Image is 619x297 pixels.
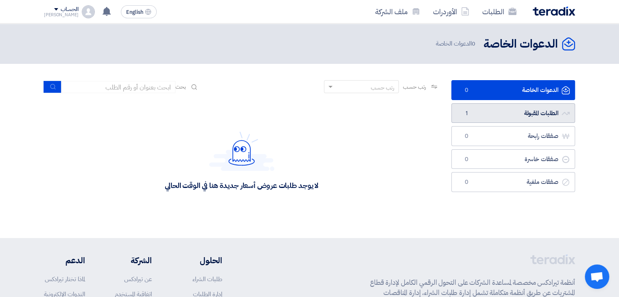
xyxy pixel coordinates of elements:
a: عن تيرادكس [124,275,152,284]
button: English [121,5,157,18]
a: صفقات رابحة0 [451,126,575,146]
li: الحلول [176,254,222,266]
a: Open chat [585,264,609,289]
a: صفقات ملغية0 [451,172,575,192]
span: 0 [462,86,471,94]
a: الطلبات المقبولة1 [451,103,575,123]
input: ابحث بعنوان أو رقم الطلب [61,81,175,93]
li: الشركة [109,254,152,266]
img: Teradix logo [533,7,575,16]
h2: الدعوات الخاصة [483,36,558,52]
span: بحث [175,83,186,91]
img: Hello [209,131,274,171]
span: الدعوات الخاصة [435,39,477,48]
a: الدعوات الخاصة0 [451,80,575,100]
span: 0 [462,178,471,186]
span: English [126,9,143,15]
a: طلبات الشراء [192,275,222,284]
div: [PERSON_NAME] [44,13,79,17]
a: ملف الشركة [369,2,427,21]
span: 1 [462,109,471,118]
a: لماذا تختار تيرادكس [45,275,85,284]
div: الحساب [61,6,78,13]
span: 0 [462,132,471,140]
span: 0 [472,39,475,48]
li: الدعم [44,254,85,266]
span: 0 [462,155,471,164]
div: لا يوجد طلبات عروض أسعار جديدة هنا في الوقت الحالي [165,181,318,190]
a: صفقات خاسرة0 [451,149,575,169]
a: الطلبات [476,2,523,21]
div: رتب حسب [371,83,394,92]
span: رتب حسب [403,83,426,91]
img: profile_test.png [82,5,95,18]
a: الأوردرات [427,2,476,21]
